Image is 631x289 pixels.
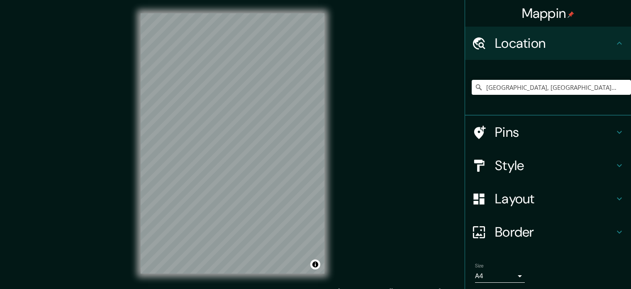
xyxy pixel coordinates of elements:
div: Style [465,149,631,182]
h4: Layout [495,190,614,207]
div: Border [465,215,631,249]
canvas: Map [141,13,324,274]
div: Pins [465,116,631,149]
label: Size [475,262,484,269]
div: A4 [475,269,525,283]
h4: Border [495,224,614,240]
h4: Location [495,35,614,52]
h4: Style [495,157,614,174]
img: pin-icon.png [568,11,574,18]
button: Toggle attribution [310,259,320,269]
div: Layout [465,182,631,215]
div: Location [465,27,631,60]
input: Pick your city or area [472,80,631,95]
h4: Mappin [522,5,575,22]
h4: Pins [495,124,614,141]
